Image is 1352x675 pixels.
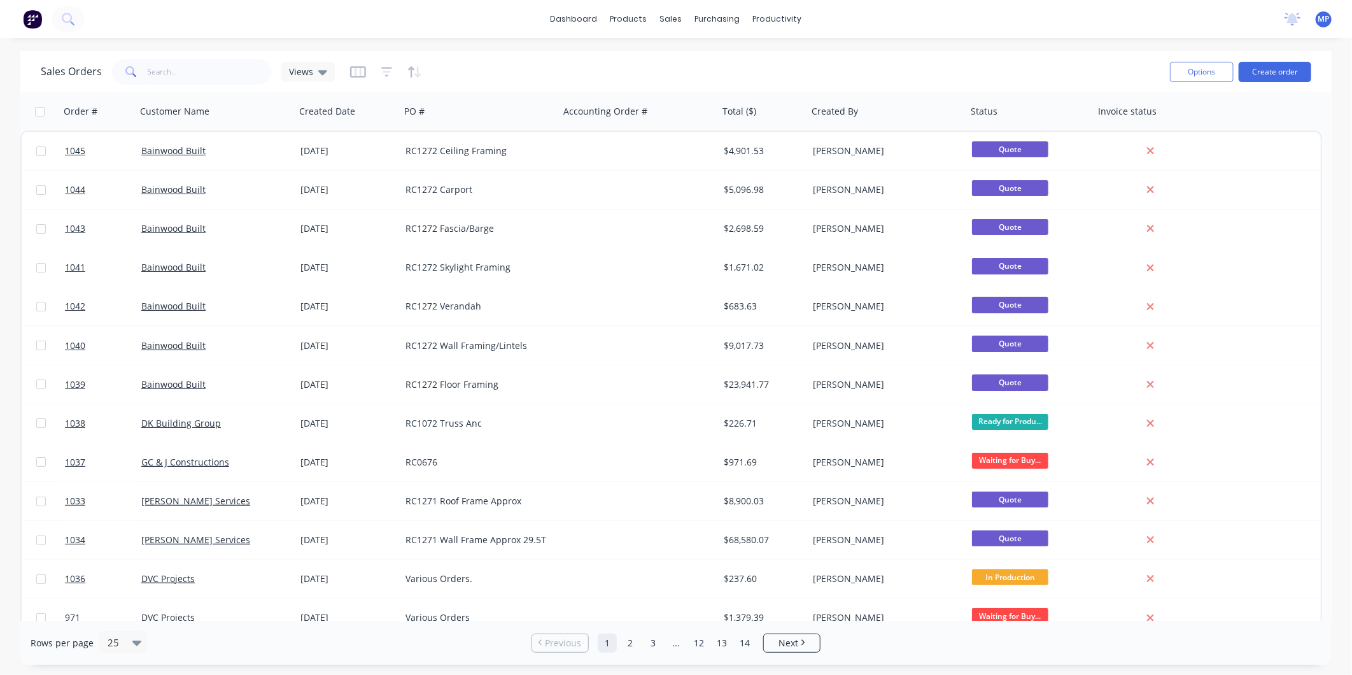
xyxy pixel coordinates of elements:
span: 1041 [65,261,85,274]
div: $2,698.59 [724,222,799,235]
a: Bainwood Built [141,378,206,390]
div: $8,900.03 [724,495,799,508]
button: Create order [1239,62,1311,82]
span: Previous [546,637,582,650]
a: GC & J Constructions [141,456,229,468]
div: [DATE] [300,145,395,157]
span: Quote [972,180,1048,196]
span: 1034 [65,534,85,546]
span: Quote [972,258,1048,274]
div: $971.69 [724,456,799,469]
a: Page 13 [712,634,731,653]
a: 1038 [65,404,141,443]
a: Next page [764,637,820,650]
span: MP [1318,13,1330,25]
div: [DATE] [300,378,395,391]
a: Bainwood Built [141,222,206,234]
div: [DATE] [300,183,395,196]
div: RC1272 Skylight Framing [405,261,547,274]
div: RC1272 Ceiling Framing [405,145,547,157]
a: Page 2 [621,634,640,653]
a: [PERSON_NAME] Services [141,534,250,546]
span: Quote [972,297,1048,313]
div: [PERSON_NAME] [813,261,954,274]
div: Order # [64,105,97,118]
a: DVC Projects [141,572,195,585]
div: products [604,10,654,29]
div: Total ($) [722,105,756,118]
span: Waiting for Buy... [972,608,1048,624]
div: [PERSON_NAME] [813,339,954,352]
button: Options [1170,62,1234,82]
div: $1,379.39 [724,611,799,624]
div: [DATE] [300,261,395,274]
a: Bainwood Built [141,300,206,312]
a: 1040 [65,327,141,365]
div: $9,017.73 [724,339,799,352]
div: [DATE] [300,456,395,469]
div: Status [971,105,997,118]
input: Search... [148,59,272,85]
div: Created Date [299,105,355,118]
span: Quote [972,374,1048,390]
div: Accounting Order # [563,105,647,118]
a: [PERSON_NAME] Services [141,495,250,507]
span: 1042 [65,300,85,313]
span: Views [289,65,313,78]
span: 1036 [65,572,85,585]
div: Invoice status [1098,105,1157,118]
a: 1034 [65,521,141,559]
div: [PERSON_NAME] [813,572,954,585]
span: In Production [972,569,1048,585]
span: Ready for Produ... [972,414,1048,430]
div: RC1272 Carport [405,183,547,196]
a: Page 12 [689,634,708,653]
div: Various Orders. [405,572,547,585]
div: $683.63 [724,300,799,313]
div: purchasing [689,10,747,29]
div: [PERSON_NAME] [813,222,954,235]
a: 1033 [65,482,141,520]
div: $237.60 [724,572,799,585]
div: Customer Name [140,105,209,118]
a: 1036 [65,560,141,598]
div: RC0676 [405,456,547,469]
a: DK Building Group [141,417,221,429]
span: 1043 [65,222,85,235]
h1: Sales Orders [41,66,102,78]
div: [PERSON_NAME] [813,534,954,546]
div: Created By [812,105,858,118]
a: Bainwood Built [141,339,206,352]
a: 1041 [65,248,141,287]
div: [DATE] [300,300,395,313]
span: 971 [65,611,80,624]
div: [PERSON_NAME] [813,183,954,196]
span: 1033 [65,495,85,508]
a: Bainwood Built [141,145,206,157]
span: 1040 [65,339,85,352]
span: 1039 [65,378,85,391]
div: productivity [747,10,808,29]
span: 1044 [65,183,85,196]
a: 1042 [65,287,141,325]
span: Rows per page [31,637,94,650]
a: 1043 [65,210,141,248]
div: $1,671.02 [724,261,799,274]
span: Quote [972,492,1048,508]
img: Factory [23,10,42,29]
div: RC1272 Verandah [405,300,547,313]
div: [PERSON_NAME] [813,145,954,157]
div: [DATE] [300,572,395,585]
span: 1037 [65,456,85,469]
a: 1039 [65,366,141,404]
a: Page 14 [735,634,754,653]
ul: Pagination [526,634,826,653]
span: Next [778,637,798,650]
div: RC1072 Truss Anc [405,417,547,430]
div: Various Orders [405,611,547,624]
div: RC1271 Roof Frame Approx [405,495,547,508]
div: [DATE] [300,417,395,430]
div: $226.71 [724,417,799,430]
a: 971 [65,599,141,637]
a: 1044 [65,171,141,209]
